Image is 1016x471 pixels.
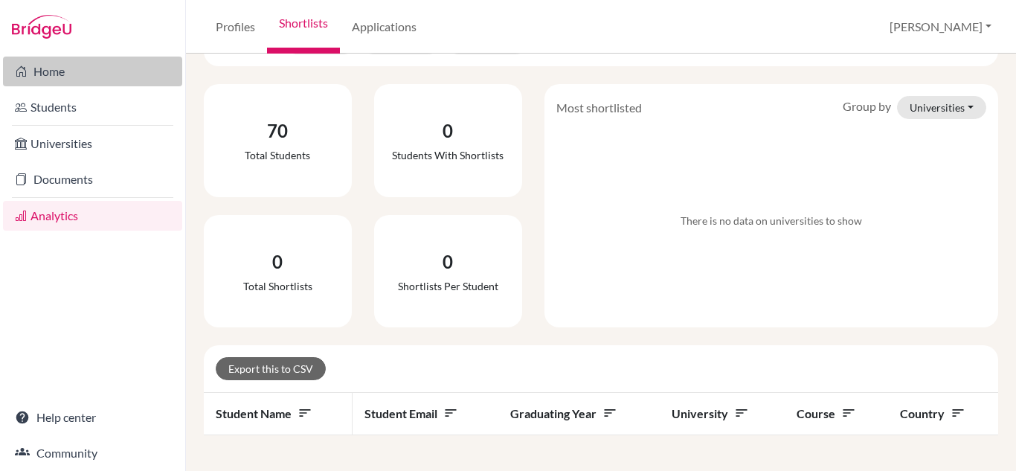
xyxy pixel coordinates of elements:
a: Students [3,92,182,122]
div: There is no data on universities to show [556,213,987,228]
div: Students with shortlists [392,147,504,163]
a: Documents [3,164,182,194]
div: Total shortlists [243,278,312,294]
a: Help center [3,403,182,432]
div: Group by [832,96,997,119]
div: Shortlists per student [398,278,498,294]
div: 0 [392,118,504,144]
i: sort [298,406,312,420]
button: [PERSON_NAME] [883,13,998,41]
a: Universities [3,129,182,158]
span: Student email [364,406,458,420]
span: Course [797,406,856,420]
div: 0 [243,249,312,275]
span: Country [900,406,965,420]
i: sort [443,406,458,420]
span: Student name [216,406,312,420]
i: sort [841,406,856,420]
i: sort [602,406,617,420]
button: Export this to CSV [216,357,326,380]
div: 0 [398,249,498,275]
div: 70 [245,118,310,144]
i: sort [734,406,749,420]
a: Community [3,438,182,468]
i: sort [951,406,965,420]
a: Home [3,57,182,86]
img: Bridge-U [12,15,71,39]
div: Most shortlisted [545,99,653,117]
div: Total students [245,147,310,163]
button: Universities [897,96,986,119]
span: Graduating year [510,406,617,420]
span: University [672,406,749,420]
a: Analytics [3,201,182,231]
